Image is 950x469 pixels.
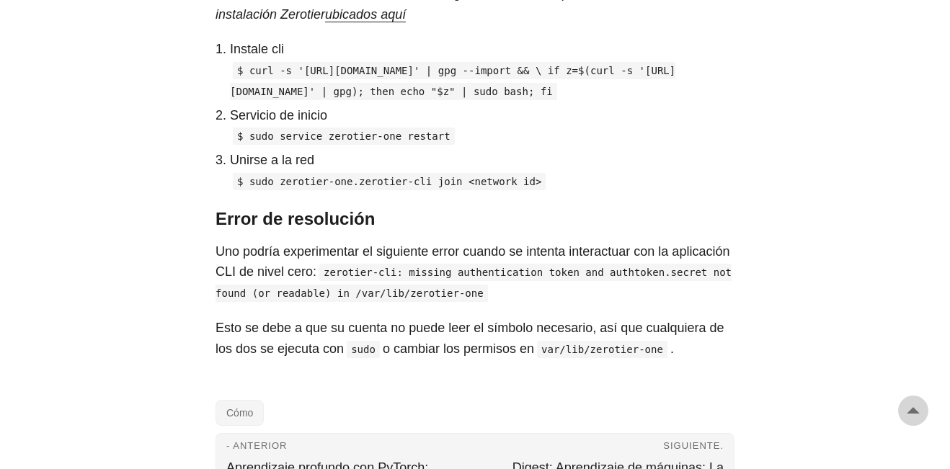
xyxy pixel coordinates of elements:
[233,173,546,190] code: $ sudo zerotier-one.zerotier-cli join <network id>
[233,128,455,145] code: $ sudo service zerotier-one restart
[230,62,675,100] code: $ curl -s '[URL][DOMAIN_NAME]' | gpg --import && \ if z=$(curl -s '[URL][DOMAIN_NAME]' | gpg); th...
[216,209,734,230] h3: Error de resolución
[230,150,734,171] p: Unirse a la red
[230,105,734,126] p: Servicio de inicio
[537,341,667,358] code: var/lib/zerotier-one
[663,440,724,451] span: Siguiente.
[230,39,734,60] p: Instale cli
[347,341,380,358] code: sudo
[898,396,928,426] a: ir a la cima
[325,7,406,22] a: ubicados aquí
[216,241,734,303] p: Uno podría experimentar el siguiente error cuando se intenta interactuar con la aplicación CLI de...
[216,318,734,359] p: Esto se debe a que su cuenta no puede leer el símbolo necesario, así que cualquiera de los dos se...
[226,440,287,451] span: - Anterior
[216,264,732,302] code: zerotier-cli: missing authentication token and authtoken.secret not found (or readable) in /var/l...
[216,400,264,426] a: Cómo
